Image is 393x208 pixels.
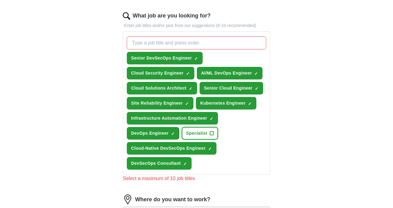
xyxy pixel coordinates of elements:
span: ✓ [185,101,189,106]
span: ✓ [254,71,258,76]
span: ✓ [210,116,213,121]
img: search.png [123,12,130,20]
span: Kubernetes Engineer [200,100,245,106]
span: ✓ [255,86,259,91]
span: ✓ [208,146,212,151]
button: DevOps Engineer✓ [127,127,179,140]
div: Select a maximum of 10 job titles [123,175,270,182]
button: AI/ML DevOps Engineer✓ [197,67,263,79]
label: What job are you looking for? [133,12,211,20]
input: Type a job title and press enter [127,37,266,49]
button: Cloud Solutions Architect✓ [127,82,197,94]
span: DevOps Engineer [131,130,169,137]
button: Site Reliability Engineer✓ [127,97,193,110]
span: Site Reliability Engineer [131,100,183,106]
span: Cloud Solutions Architect [131,85,186,91]
img: location.png [123,195,133,204]
span: Specialist [186,130,207,137]
span: ✓ [183,161,187,166]
span: DevSecOps Consultant [131,160,181,167]
span: ✓ [186,71,190,76]
button: Cloud-Native DevSecOps Engineer✓ [127,142,216,155]
span: Senior DevSecOps Engineer [131,55,192,61]
span: ✓ [171,131,175,136]
span: Senior Cloud Engineer [204,85,252,91]
button: Infrastructure Automation Engineer✓ [127,112,218,125]
span: Infrastructure Automation Engineer [131,115,207,121]
p: Enter job titles and/or pick from our suggestions (6-10 recommended) [123,22,270,29]
button: Specialist [182,127,218,140]
label: Where do you want to work? [135,195,210,204]
span: ✓ [194,56,198,61]
span: Cloud-Native DevSecOps Engineer [131,145,206,152]
button: Senior Cloud Engineer✓ [200,82,263,94]
span: ✓ [248,101,252,106]
button: Senior DevSecOps Engineer✓ [127,52,203,64]
span: ✓ [189,86,193,91]
button: Kubernetes Engineer✓ [196,97,256,110]
span: Cloud Security Engineer [131,70,184,76]
button: DevSecOps Consultant✓ [127,157,192,170]
button: Cloud Security Engineer✓ [127,67,194,79]
span: AI/ML DevOps Engineer [201,70,252,76]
